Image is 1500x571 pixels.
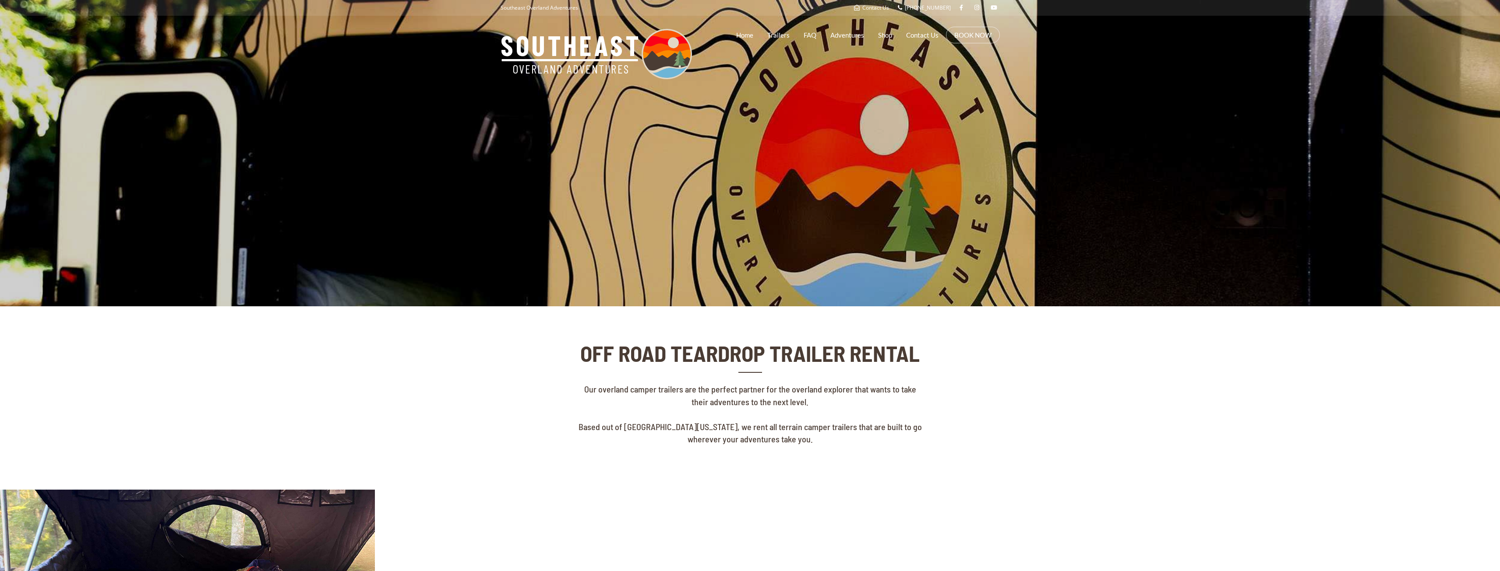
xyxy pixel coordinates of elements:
[501,2,578,14] p: Southeast Overland Adventures
[954,31,992,39] a: BOOK NOW
[854,4,889,11] a: Contact Us
[905,4,951,11] span: [PHONE_NUMBER]
[804,24,816,46] a: FAQ
[906,24,939,46] a: Contact Us
[736,24,753,46] a: Home
[578,383,922,445] p: Our overland camper trailers are the perfect partner for the overland explorer that wants to take...
[862,4,889,11] span: Contact Us
[578,341,922,365] h2: OFF ROAD TEARDROP TRAILER RENTAL
[830,24,864,46] a: Adventures
[898,4,951,11] a: [PHONE_NUMBER]
[767,24,790,46] a: Trailers
[878,24,892,46] a: Shop
[501,29,692,79] img: Southeast Overland Adventures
